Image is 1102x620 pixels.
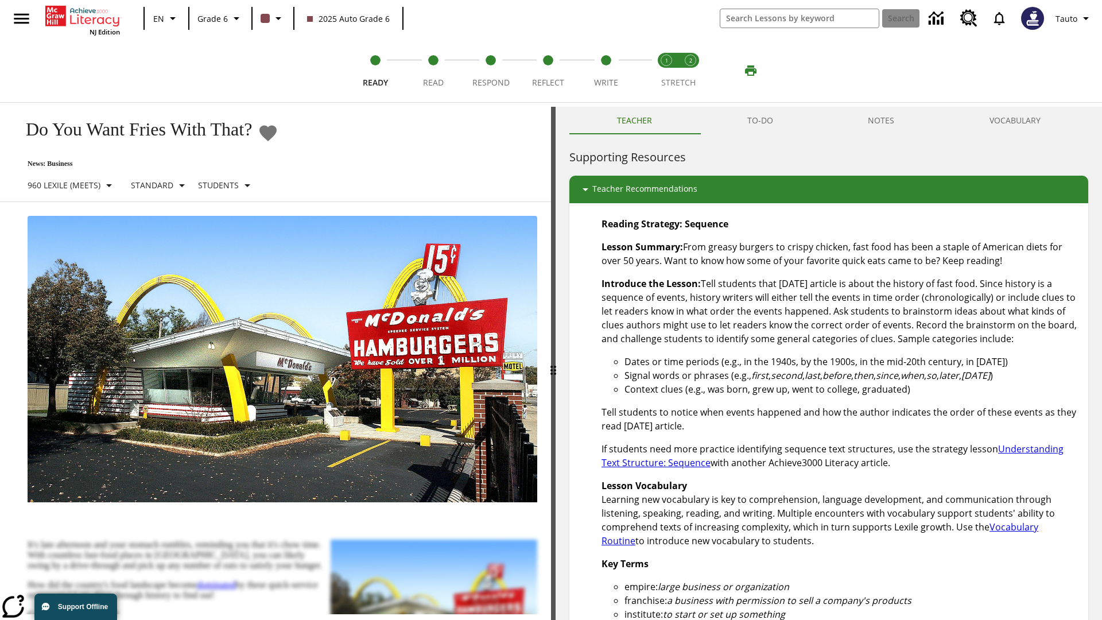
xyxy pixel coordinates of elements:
[193,8,248,29] button: Grade: Grade 6, Select a grade
[457,39,524,102] button: Respond step 3 of 5
[822,369,851,382] em: before
[131,179,173,191] p: Standard
[658,580,789,593] em: large business or organization
[551,107,556,620] div: Press Enter or Spacebar and then press right and left arrow keys to move the slider
[569,107,1088,134] div: Instructional Panel Tabs
[532,77,564,88] span: Reflect
[556,107,1102,620] div: activity
[953,3,984,34] a: Resource Center, Will open in new tab
[573,39,639,102] button: Write step 5 of 5
[674,39,707,102] button: Stretch Respond step 2 of 2
[594,77,618,88] span: Write
[28,179,100,191] p: 960 Lexile (Meets)
[700,107,821,134] button: TO-DO
[197,13,228,25] span: Grade 6
[602,277,1079,346] p: Tell students that [DATE] article is about the history of fast food. Since history is a sequence ...
[14,160,278,168] p: News: Business
[961,369,990,382] em: [DATE]
[901,369,924,382] em: when
[34,594,117,620] button: Support Offline
[515,39,581,102] button: Reflect step 4 of 5
[732,60,769,81] button: Print
[720,9,879,28] input: search field
[602,557,649,570] strong: Key Terms
[602,240,1079,268] p: From greasy burgers to crispy chicken, fast food has been a staple of American diets for over 50 ...
[198,179,239,191] p: Students
[342,39,409,102] button: Ready step 1 of 5
[126,175,193,196] button: Scaffolds, Standard
[148,8,185,29] button: Language: EN, Select a language
[153,13,164,25] span: EN
[689,57,692,64] text: 2
[602,442,1079,470] p: If students need more practice identifying sequence text structures, use the strategy lesson with...
[193,175,259,196] button: Select Student
[602,277,701,290] strong: Introduce the Lesson:
[984,3,1014,33] a: Notifications
[602,479,687,492] strong: Lesson Vocabulary
[423,77,444,88] span: Read
[624,594,1079,607] li: franchise:
[1014,3,1051,33] button: Select a new avatar
[805,369,820,382] em: last
[939,369,959,382] em: later
[258,123,278,143] button: Add to Favorites - Do You Want Fries With That?
[853,369,874,382] em: then
[602,479,1079,548] p: Learning new vocabulary is key to comprehension, language development, and communication through ...
[28,216,537,503] img: One of the first McDonald's stores, with the iconic red sign and golden arches.
[256,8,290,29] button: Class color is dark brown. Change class color
[90,28,120,36] span: NJ Edition
[1051,8,1097,29] button: Profile/Settings
[602,405,1079,433] p: Tell students to notice when events happened and how the author indicates the order of these even...
[1021,7,1044,30] img: Avatar
[922,3,953,34] a: Data Center
[5,2,38,36] button: Open side menu
[667,594,911,607] em: a business with permission to sell a company's products
[624,580,1079,594] li: empire:
[821,107,942,134] button: NOTES
[1056,13,1077,25] span: Tauto
[58,603,108,611] span: Support Offline
[472,77,510,88] span: Respond
[661,77,696,88] span: STRETCH
[569,176,1088,203] div: Teacher Recommendations
[685,218,728,230] strong: Sequence
[399,39,466,102] button: Read step 2 of 5
[650,39,683,102] button: Stretch Read step 1 of 2
[926,369,937,382] em: so
[602,218,682,230] strong: Reading Strategy:
[624,355,1079,369] li: Dates or time periods (e.g., in the 1940s, by the 1900s, in the mid-20th century, in [DATE])
[751,369,769,382] em: first
[876,369,898,382] em: since
[602,241,683,253] strong: Lesson Summary:
[569,148,1088,166] h6: Supporting Resources
[592,183,697,196] p: Teacher Recommendations
[665,57,668,64] text: 1
[363,77,388,88] span: Ready
[23,175,121,196] button: Select Lexile, 960 Lexile (Meets)
[14,119,252,140] h1: Do You Want Fries With That?
[624,369,1079,382] li: Signal words or phrases (e.g., , , , , , , , , , )
[45,3,120,36] div: Home
[307,13,390,25] span: 2025 Auto Grade 6
[569,107,700,134] button: Teacher
[624,382,1079,396] li: Context clues (e.g., was born, grew up, went to college, graduated)
[771,369,802,382] em: second
[942,107,1088,134] button: VOCABULARY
